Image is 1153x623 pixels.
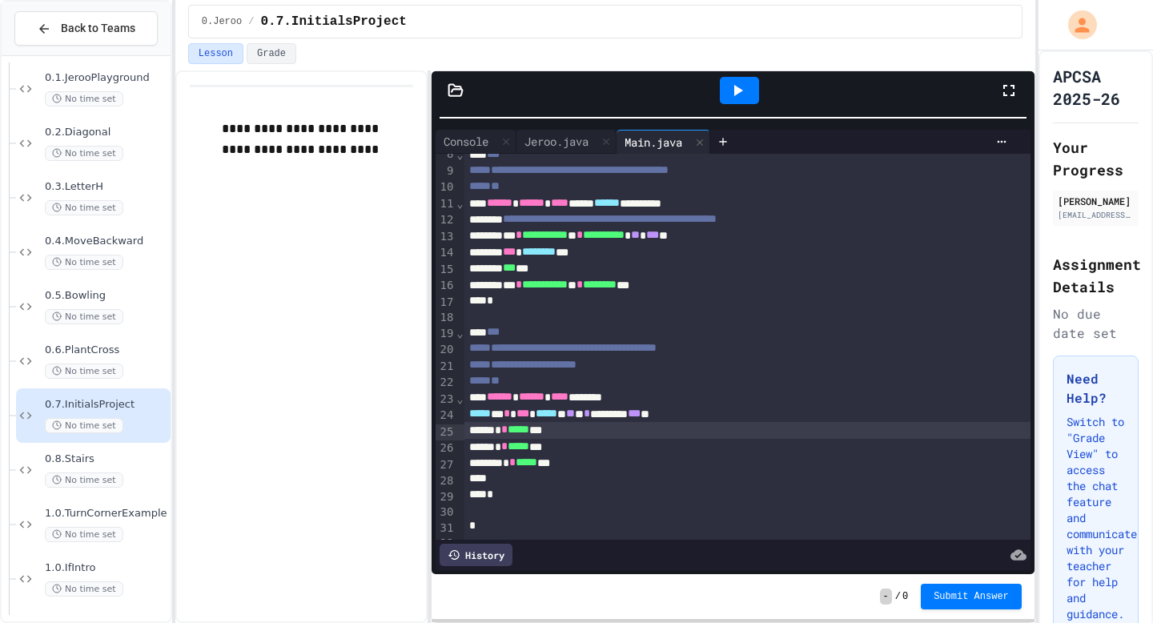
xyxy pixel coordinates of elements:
div: 10 [436,179,456,195]
span: Submit Answer [934,590,1009,603]
div: 17 [436,295,456,311]
div: Console [436,133,496,150]
div: Jeroo.java [516,133,597,150]
div: [PERSON_NAME] [1058,194,1134,208]
span: 0.Jeroo [202,15,242,28]
span: 0.6.PlantCross [45,344,167,357]
span: No time set [45,91,123,107]
div: Main.java [617,130,710,154]
button: Grade [247,43,296,64]
span: Fold line [456,392,464,405]
div: Main.java [617,134,690,151]
button: Submit Answer [921,584,1022,609]
div: 19 [436,326,456,342]
div: 29 [436,489,456,505]
span: No time set [45,255,123,270]
span: 0.1.JerooPlayground [45,71,167,85]
h2: Your Progress [1053,136,1139,181]
div: 15 [436,262,456,278]
span: 0.3.LetterH [45,180,167,194]
h3: Need Help? [1067,369,1125,408]
div: 28 [436,473,456,489]
div: 27 [436,457,456,473]
span: 1.0.TurnCornerExample [45,507,167,521]
span: 0.8.Stairs [45,452,167,466]
span: Back to Teams [61,20,135,37]
span: No time set [45,309,123,324]
div: History [440,544,512,566]
span: / [895,590,901,603]
span: 0.7.InitialsProject [260,12,406,31]
p: Switch to "Grade View" to access the chat feature and communicate with your teacher for help and ... [1067,414,1125,622]
div: 31 [436,521,456,537]
span: No time set [45,200,123,215]
div: 9 [436,163,456,179]
div: Console [436,130,516,154]
span: 0 [902,590,908,603]
h1: APCSA 2025-26 [1053,65,1139,110]
div: 16 [436,278,456,294]
div: 18 [436,310,456,326]
div: 25 [436,424,456,440]
span: No time set [45,364,123,379]
div: 20 [436,342,456,358]
span: 0.5.Bowling [45,289,167,303]
span: No time set [45,418,123,433]
div: 13 [436,229,456,245]
span: Fold line [456,327,464,340]
span: No time set [45,472,123,488]
div: My Account [1051,6,1101,43]
div: 12 [436,212,456,228]
span: 0.2.Diagonal [45,126,167,139]
span: / [248,15,254,28]
span: 0.4.MoveBackward [45,235,167,248]
div: 30 [436,504,456,521]
div: 32 [436,536,456,552]
span: - [880,589,892,605]
div: Jeroo.java [516,130,617,154]
span: 0.7.InitialsProject [45,398,167,412]
div: 22 [436,375,456,391]
span: No time set [45,581,123,597]
div: No due date set [1053,304,1139,343]
button: Lesson [188,43,243,64]
div: [EMAIL_ADDRESS][DOMAIN_NAME] [1058,209,1134,221]
div: 26 [436,440,456,456]
div: 23 [436,392,456,408]
span: Fold line [456,148,464,161]
span: No time set [45,527,123,542]
div: 14 [436,245,456,261]
h2: Assignment Details [1053,253,1139,298]
div: 8 [436,147,456,163]
div: 11 [436,196,456,212]
span: Fold line [456,197,464,210]
span: 1.0.IfIntro [45,561,167,575]
button: Back to Teams [14,11,158,46]
div: 24 [436,408,456,424]
div: 21 [436,359,456,375]
span: No time set [45,146,123,161]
